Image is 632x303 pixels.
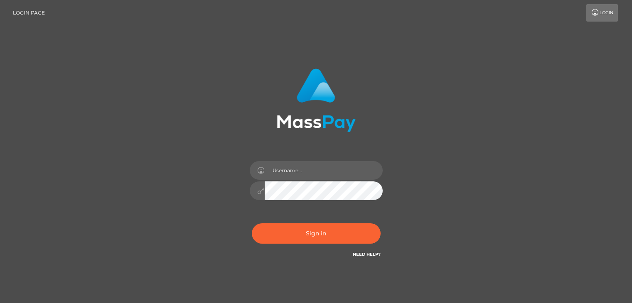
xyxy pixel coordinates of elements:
[252,223,381,244] button: Sign in
[353,252,381,257] a: Need Help?
[586,4,618,22] a: Login
[265,161,383,180] input: Username...
[277,68,356,132] img: MassPay Login
[13,4,45,22] a: Login Page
